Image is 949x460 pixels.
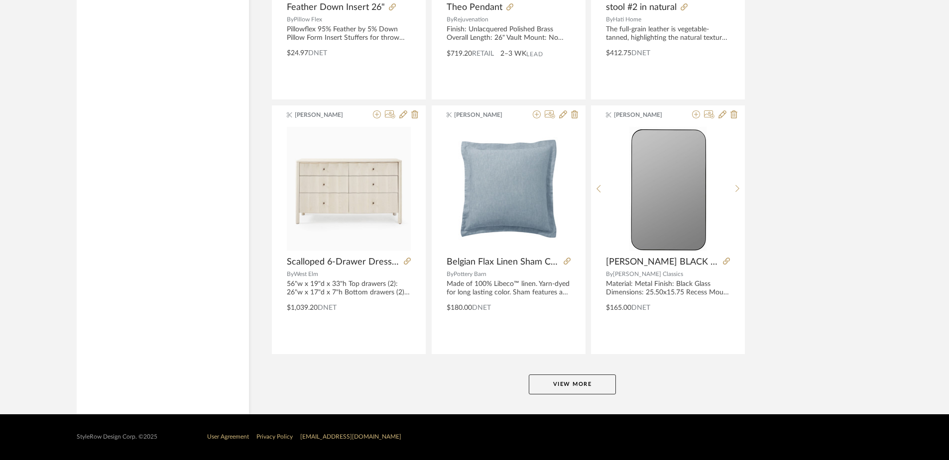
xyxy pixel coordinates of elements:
[631,304,650,311] span: DNET
[631,50,650,57] span: DNET
[294,16,322,22] span: Pillow Flex
[606,304,631,311] span: $165.00
[472,304,491,311] span: DNET
[295,110,357,119] span: [PERSON_NAME]
[614,110,677,119] span: [PERSON_NAME]
[447,2,502,13] span: Theo Pendant
[606,2,677,13] span: stool #2 in natural
[287,304,318,311] span: $1,039.20
[287,257,400,268] span: Scalloped 6-Drawer Dresser Soft Chalk
[308,50,327,57] span: DNET
[454,271,486,277] span: Pottery Barn
[606,25,730,42] div: The full-grain leather is vegetable-tanned, highlighting the natural texture of the hide while re...
[606,271,613,277] span: By
[287,127,411,251] img: Scalloped 6-Drawer Dresser Soft Chalk
[287,280,411,297] div: 56"w x 19"d x 33"h Top drawers (2): 26"w x 17"d x 7"h Bottom drawers (2): 26"w x 17"d x 10.5"h Mi...
[454,110,517,119] span: [PERSON_NAME]
[529,374,616,394] button: View More
[287,16,294,22] span: By
[447,50,472,57] span: $719.20
[300,434,401,440] a: [EMAIL_ADDRESS][DOMAIN_NAME]
[447,304,472,311] span: $180.00
[447,257,560,268] span: Belgian Flax Linen Sham Chambray Set of 3
[526,51,543,58] span: Lead
[447,16,454,22] span: By
[613,16,641,22] span: Hati Home
[454,16,488,22] span: Rejuvenation
[606,16,613,22] span: By
[606,50,631,57] span: $412.75
[294,271,318,277] span: West Elm
[287,50,308,57] span: $24.97
[256,434,293,440] a: Privacy Policy
[606,280,730,297] div: Material: Metal Finish: Black Glass Dimensions: 25.50x15.75 Recess Mount Item Width: 16 Item Dept...
[287,271,294,277] span: By
[447,25,571,42] div: Finish: Unlacquered Polished Brass Overall Length: 26" Vault Mount: No Shade: Unlacquered Brass S...
[287,2,385,13] span: Feather Down Insert 26"
[318,304,337,311] span: DNET
[472,50,494,57] span: Retail
[447,271,454,277] span: By
[447,127,571,251] div: 0
[500,49,526,59] span: 2–3 WK
[287,25,411,42] div: Pillowflex 95% Feather by 5% Down Pillow Form Insert Stuffers for throw shams and cushions 95% Gr...
[606,257,719,268] span: [PERSON_NAME] BLACK MEDICINE CABINET - RECESS MOUNT
[613,271,683,277] span: [PERSON_NAME] Classics
[77,433,157,441] div: StyleRow Design Corp. ©2025
[207,434,249,440] a: User Agreement
[447,280,571,297] div: Made of 100% Libeco™ linen. Yarn-dyed for long lasting color. Sham features a side closure. Rever...
[629,127,707,251] img: HADLEY BLACK MEDICINE CABINET - RECESS MOUNT
[447,133,571,244] img: Belgian Flax Linen Sham Chambray Set of 3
